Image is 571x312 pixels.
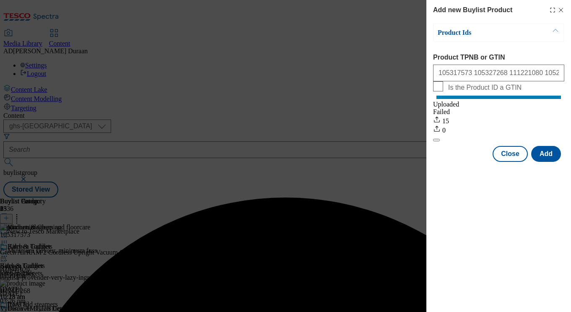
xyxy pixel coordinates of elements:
[433,116,564,125] div: 15
[438,29,526,37] p: Product Ids
[493,146,528,162] button: Close
[433,65,564,81] input: Enter 1 or 20 space separated Product TPNB or GTIN
[531,146,561,162] button: Add
[448,84,522,91] span: Is the Product ID a GTIN
[433,101,564,108] div: Uploaded
[433,54,564,61] label: Product TPNB or GTIN
[433,125,564,134] div: 0
[433,108,564,116] div: Failed
[433,5,512,15] h4: Add new Buylist Product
